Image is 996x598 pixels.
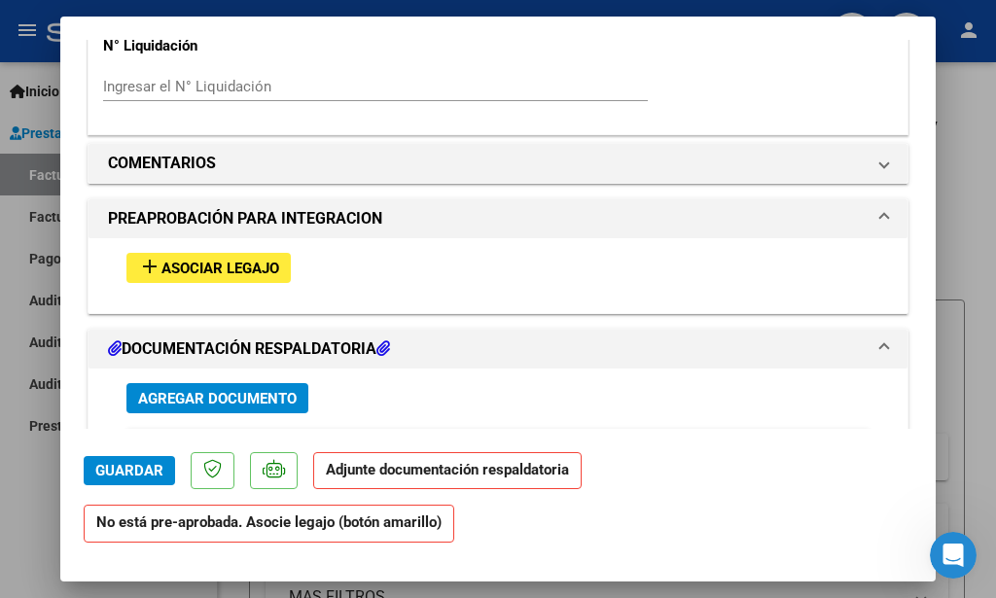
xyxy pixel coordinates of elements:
[175,429,519,471] datatable-header-cell: Documento
[95,462,163,479] span: Guardar
[161,260,279,277] span: Asociar Legajo
[108,337,390,361] h1: DOCUMENTACIÓN RESPALDATORIA
[89,238,907,313] div: PREAPROBACIÓN PARA INTEGRACION
[126,253,291,283] button: Asociar Legajo
[646,429,743,471] datatable-header-cell: Subido
[126,429,175,471] datatable-header-cell: ID
[138,255,161,278] mat-icon: add
[103,35,340,57] p: N° Liquidación
[519,429,646,471] datatable-header-cell: Usuario
[89,199,907,238] mat-expansion-panel-header: PREAPROBACIÓN PARA INTEGRACION
[326,461,569,478] strong: Adjunte documentación respaldatoria
[89,330,907,369] mat-expansion-panel-header: DOCUMENTACIÓN RESPALDATORIA
[108,152,216,175] h1: COMENTARIOS
[126,383,308,413] button: Agregar Documento
[84,505,454,543] strong: No está pre-aprobada. Asocie legajo (botón amarillo)
[138,390,297,407] span: Agregar Documento
[84,456,175,485] button: Guardar
[89,144,907,183] mat-expansion-panel-header: COMENTARIOS
[108,207,382,230] h1: PREAPROBACIÓN PARA INTEGRACION
[930,532,977,579] iframe: Intercom live chat
[743,429,840,471] datatable-header-cell: Acción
